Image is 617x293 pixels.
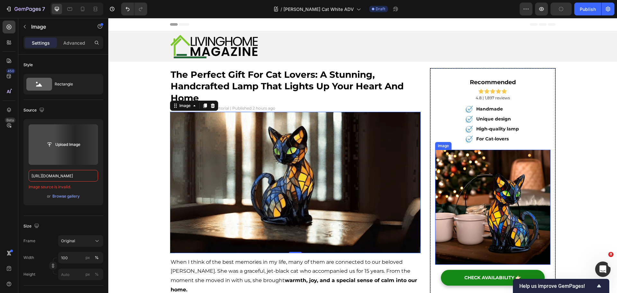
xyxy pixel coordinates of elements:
[63,40,85,46] p: Advanced
[281,6,282,13] span: /
[5,118,15,123] div: Beta
[23,62,33,68] div: Style
[121,3,147,15] div: Undo/Redo
[108,18,617,293] iframe: Design area
[23,106,46,115] div: Source
[519,283,595,289] span: Help us improve GemPages!
[328,125,342,131] div: Image
[376,6,385,12] span: Draft
[327,61,442,68] h2: recommended
[84,271,92,278] button: %
[23,271,35,277] label: Height
[29,170,98,182] input: https://example.com/image.jpg
[519,282,603,290] button: Show survey - Help us improve GemPages!
[368,108,411,114] strong: High-quality lamp
[41,139,86,150] button: Upload Image
[93,254,101,262] button: px
[23,238,35,244] label: Frame
[85,271,90,277] div: px
[58,235,103,247] button: Original
[23,222,40,231] div: Size
[368,118,411,124] p: For Cat-lovers
[55,77,94,92] div: Rectangle
[6,68,15,74] div: 450
[95,255,99,261] div: %
[3,3,48,15] button: 7
[574,3,601,15] button: Publish
[47,192,51,200] span: or
[58,252,103,263] input: px%
[52,193,80,200] button: Browse gallery
[93,271,101,278] button: px
[58,269,103,280] input: px%
[327,76,441,84] p: 4.8 | 1,897 reviews
[61,238,75,244] span: Original
[32,40,50,46] p: Settings
[580,6,596,13] div: Publish
[327,132,442,247] img: 4_47c3d67d-2b9b-4c38-a5f7-09a394cf4fdf_480x480.jpg
[52,193,80,199] div: Browse gallery
[283,6,354,13] span: [PERSON_NAME] Cat White ADV
[608,252,613,257] span: 8
[368,98,411,104] p: Unique design
[31,23,86,31] p: Image
[368,88,395,94] strong: Handmade
[85,255,90,261] div: px
[333,252,436,267] a: CHECK AVAILABILITY 👉🏻
[42,5,45,13] p: 7
[595,262,611,277] iframe: Intercom live chat
[29,184,71,190] span: Image source is invalid.
[95,271,99,277] div: %
[23,255,34,261] label: Width
[356,257,413,262] span: CHECK AVAILABILITY 👉🏻
[84,254,92,262] button: %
